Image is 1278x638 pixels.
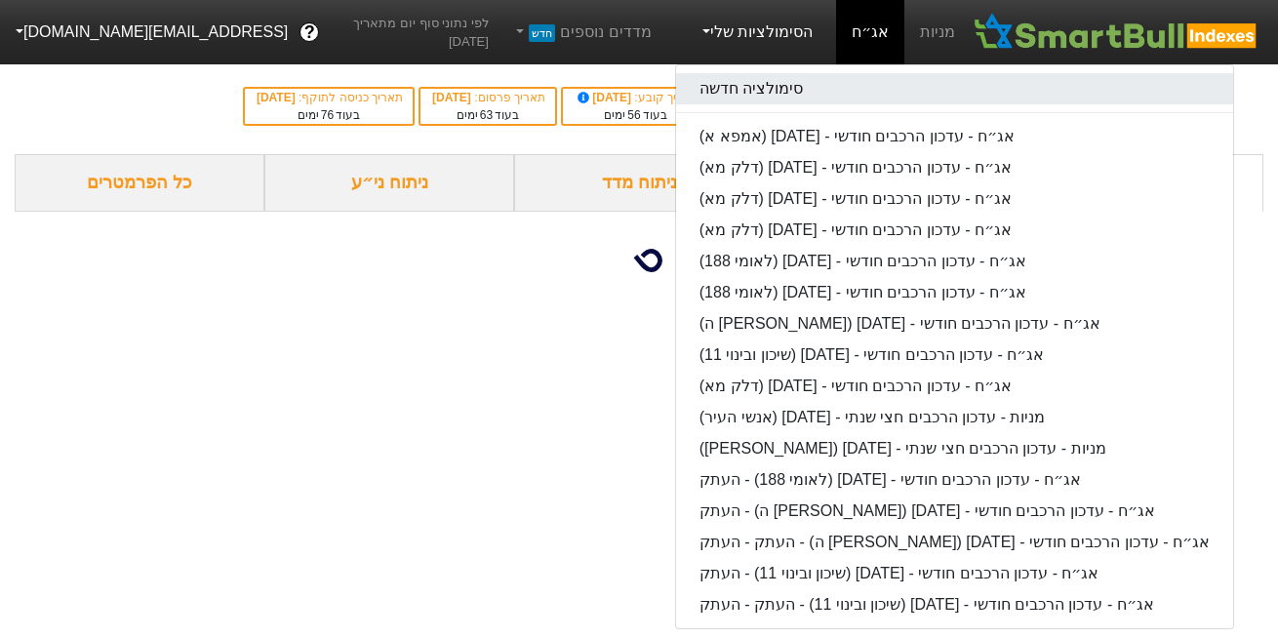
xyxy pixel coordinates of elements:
[255,106,403,124] div: בעוד ימים
[676,73,1233,104] a: סימולציה חדשה
[432,91,474,104] span: [DATE]
[257,91,299,104] span: [DATE]
[676,183,1233,215] a: אג״ח - עדכון הרכבים חודשי - [DATE] (דלק מא)
[676,215,1233,246] a: אג״ח - עדכון הרכבים חודשי - [DATE] (דלק מא)
[15,154,264,212] div: כל הפרמטרים
[676,121,1233,152] a: אג״ח - עדכון הרכבים חודשי - [DATE] (אמפא א)
[504,13,659,52] a: מדדים נוספיםחדש
[529,24,555,42] span: חדש
[675,64,1234,629] div: הסימולציות שלי
[264,154,514,212] div: ניתוח ני״ע
[514,154,764,212] div: ניתוח מדד
[321,108,334,122] span: 76
[430,106,545,124] div: בעוד ימים
[627,108,640,122] span: 56
[971,13,1262,52] img: SmartBull
[676,246,1233,277] a: אג״ח - עדכון הרכבים חודשי - [DATE] (לאומי 188)
[676,558,1233,589] a: אג״ח - עדכון הרכבים חודשי - [DATE] (שיכון ובינוי 11) - העתק
[331,14,489,52] span: לפי נתוני סוף יום מתאריך [DATE]
[573,89,699,106] div: תאריך קובע :
[676,152,1233,183] a: אג״ח - עדכון הרכבים חודשי - [DATE] (דלק מא)
[616,237,662,284] img: loading...
[676,308,1233,339] a: אג״ח - עדכון הרכבים חודשי - [DATE] ([PERSON_NAME] ה)
[676,277,1233,308] a: אג״ח - עדכון הרכבים חודשי - [DATE] (לאומי 188)
[676,496,1233,527] a: אג״ח - עדכון הרכבים חודשי - [DATE] ([PERSON_NAME] ה) - העתק
[430,89,545,106] div: תאריך פרסום :
[575,91,635,104] span: [DATE]
[676,589,1233,620] a: אג״ח - עדכון הרכבים חודשי - [DATE] (שיכון ובינוי 11) - העתק - העתק
[304,20,315,46] span: ?
[676,339,1233,371] a: אג״ח - עדכון הרכבים חודשי - [DATE] (שיכון ובינוי 11)
[255,89,403,106] div: תאריך כניסה לתוקף :
[676,371,1233,402] a: אג״ח - עדכון הרכבים חודשי - [DATE] (דלק מא)
[676,402,1233,433] a: מניות - עדכון הרכבים חצי שנתי - [DATE] (אנשי העיר)
[676,527,1233,558] a: אג״ח - עדכון הרכבים חודשי - [DATE] ([PERSON_NAME] ה) - העתק - העתק
[691,13,821,52] a: הסימולציות שלי
[676,464,1233,496] a: אג״ח - עדכון הרכבים חודשי - [DATE] (לאומי 188) - העתק
[573,106,699,124] div: בעוד ימים
[480,108,493,122] span: 63
[676,433,1233,464] a: מניות - עדכון הרכבים חצי שנתי - [DATE] ([PERSON_NAME])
